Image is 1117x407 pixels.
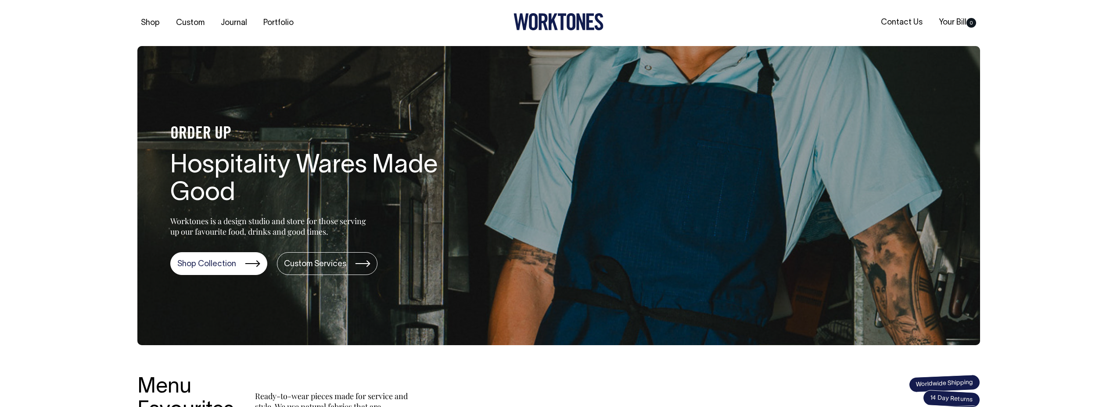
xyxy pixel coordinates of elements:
[137,16,163,30] a: Shop
[170,252,267,275] a: Shop Collection
[170,216,370,237] p: Worktones is a design studio and store for those serving up our favourite food, drinks and good t...
[909,374,980,393] span: Worldwide Shipping
[217,16,251,30] a: Journal
[172,16,208,30] a: Custom
[877,15,926,30] a: Contact Us
[260,16,297,30] a: Portfolio
[170,152,451,208] h1: Hospitality Wares Made Good
[170,125,451,143] h4: ORDER UP
[935,15,980,30] a: Your Bill0
[277,252,377,275] a: Custom Services
[966,18,976,28] span: 0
